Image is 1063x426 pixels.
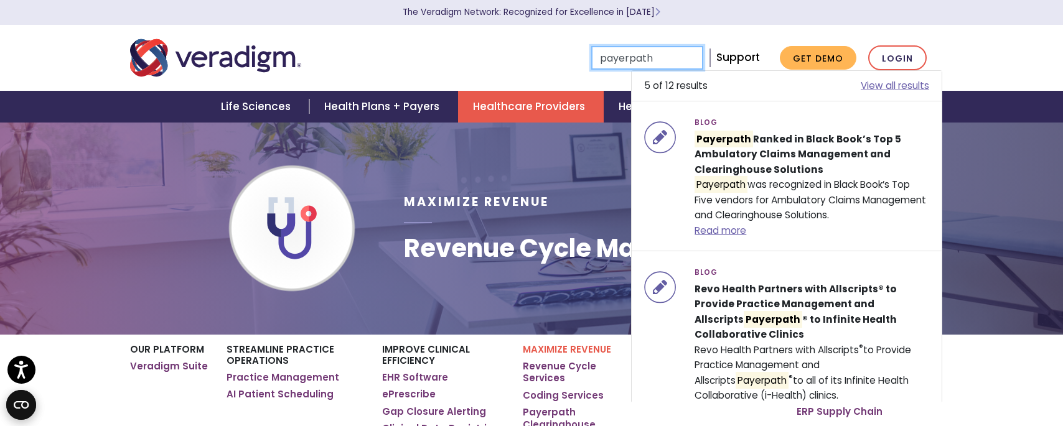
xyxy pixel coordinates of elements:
[523,389,604,402] a: Coding Services
[655,6,660,18] span: Learn More
[6,390,36,420] button: Open CMP widget
[780,46,856,70] a: Get Demo
[861,78,929,93] a: View all results
[644,264,676,310] img: icon-search-insights-blog-posts.svg
[695,176,747,193] mark: Payerpath
[382,388,436,401] a: ePrescribe
[523,360,632,384] a: Revenue Cycle Services
[695,264,717,282] span: Blog
[382,405,486,418] a: Gap Closure Alerting
[130,360,208,373] a: Veradigm Suite
[695,224,746,237] a: Read more
[309,91,458,123] a: Health Plans + Payers
[604,91,731,123] a: Health IT Vendors
[631,70,942,101] li: 5 of 12 results
[206,91,309,123] a: Life Sciences
[404,233,888,263] h1: Revenue Cycle Management Software
[695,282,897,341] strong: Revo Health Partners with Allscripts® to Provide Practice Management and Allscripts ® to Infinite...
[458,91,604,123] a: Healthcare Providers
[644,114,676,160] img: icon-search-insights-blog-posts.svg
[789,373,793,382] sup: ®
[227,388,334,401] a: AI Patient Scheduling
[744,311,802,328] mark: Payerpath
[695,131,901,176] strong: Ranked in Black Book’s Top 5 Ambulatory Claims Management and Clearinghouse Solutions
[695,114,717,132] span: Blog
[403,6,660,18] a: The Veradigm Network: Recognized for Excellence in [DATE]Learn More
[685,264,939,419] div: Revo Health Partners with Allscripts to Provide Practice Management and Allscripts to all of its ...
[736,372,789,389] mark: Payerpath
[382,371,448,384] a: EHR Software
[716,50,760,65] a: Support
[797,405,883,418] a: ERP Supply Chain
[227,371,339,384] a: Practice Management
[868,45,927,71] a: Login
[695,131,753,147] mark: Payerpath
[130,37,301,78] img: Veradigm logo
[404,193,549,210] span: Maximize Revenue
[591,46,703,70] input: Search
[824,336,1048,411] iframe: Drift Chat Widget
[685,114,939,238] div: was recognized in Black Book’s Top Five vendors for Ambulatory Claims Management and Clearinghous...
